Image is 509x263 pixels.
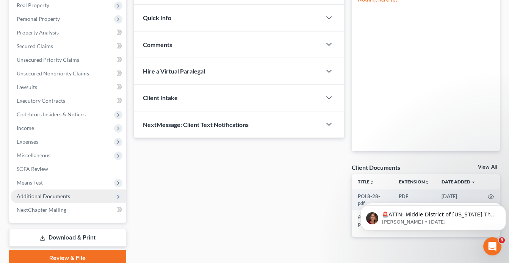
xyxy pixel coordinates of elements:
[17,166,48,172] span: SOFA Review
[358,179,374,185] a: Titleunfold_more
[399,179,429,185] a: Extensionunfold_more
[9,229,126,247] a: Download & Print
[17,193,70,199] span: Additional Documents
[143,14,171,21] span: Quick Info
[17,125,34,131] span: Income
[11,26,126,39] a: Property Analysis
[483,237,501,255] iframe: Intercom live chat
[442,179,476,185] a: Date Added expand_more
[425,180,429,185] i: unfold_more
[352,163,400,171] div: Client Documents
[17,152,50,158] span: Miscellaneous
[357,189,509,243] iframe: Intercom notifications message
[17,56,79,63] span: Unsecured Priority Claims
[11,53,126,67] a: Unsecured Priority Claims
[143,121,249,128] span: NextMessage: Client Text Notifications
[11,94,126,108] a: Executory Contracts
[352,189,393,210] td: POI 8-28-pdf
[352,210,393,231] td: Abacus_cert-pdf
[499,237,505,243] span: 8
[370,180,374,185] i: unfold_more
[17,29,59,36] span: Property Analysis
[11,67,126,80] a: Unsecured Nonpriority Claims
[17,138,38,145] span: Expenses
[17,97,65,104] span: Executory Contracts
[17,43,53,49] span: Secured Claims
[11,162,126,176] a: SOFA Review
[478,164,497,170] a: View All
[11,39,126,53] a: Secured Claims
[17,70,89,77] span: Unsecured Nonpriority Claims
[471,180,476,185] i: expand_more
[11,203,126,217] a: NextChapter Mailing
[17,111,86,117] span: Codebtors Insiders & Notices
[143,94,178,101] span: Client Intake
[17,2,49,8] span: Real Property
[17,179,43,186] span: Means Test
[17,84,37,90] span: Lawsuits
[143,41,172,48] span: Comments
[17,207,66,213] span: NextChapter Mailing
[143,67,205,75] span: Hire a Virtual Paralegal
[17,16,60,22] span: Personal Property
[11,80,126,94] a: Lawsuits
